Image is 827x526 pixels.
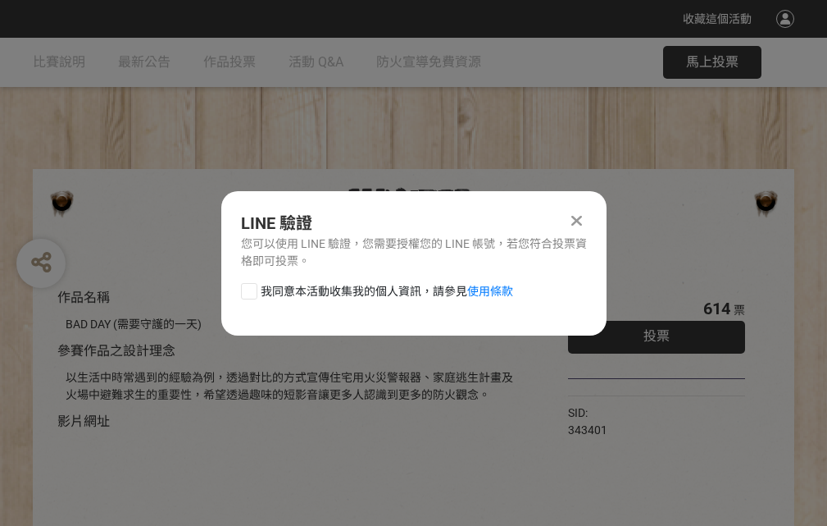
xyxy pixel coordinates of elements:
a: 最新公告 [118,38,170,87]
span: 最新公告 [118,54,170,70]
a: 使用條款 [467,285,513,298]
a: 作品投票 [203,38,256,87]
span: 我同意本活動收集我的個人資訊，請參見 [261,283,513,300]
span: 馬上投票 [686,54,738,70]
span: 收藏這個活動 [683,12,752,25]
span: 投票 [643,328,670,344]
div: 以生活中時常遇到的經驗為例，透過對比的方式宣傳住宅用火災警報器、家庭逃生計畫及火場中避難求生的重要性，希望透過趣味的短影音讓更多人認識到更多的防火觀念。 [66,369,519,404]
span: 作品名稱 [57,290,110,305]
span: 活動 Q&A [289,54,343,70]
span: 比賽說明 [33,54,85,70]
iframe: Facebook Share [611,405,693,421]
span: 影片網址 [57,414,110,429]
a: 比賽說明 [33,38,85,87]
span: 作品投票 [203,54,256,70]
span: 防火宣導免費資源 [376,54,481,70]
span: SID: 343401 [568,406,607,437]
div: LINE 驗證 [241,211,587,236]
div: 您可以使用 LINE 驗證，您需要授權您的 LINE 帳號，若您符合投票資格即可投票。 [241,236,587,270]
a: 活動 Q&A [289,38,343,87]
span: 614 [703,299,730,318]
a: 防火宣導免費資源 [376,38,481,87]
div: BAD DAY (需要守護的一天) [66,316,519,333]
button: 馬上投票 [663,46,761,79]
span: 票 [734,304,745,317]
span: 參賽作品之設計理念 [57,343,175,359]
